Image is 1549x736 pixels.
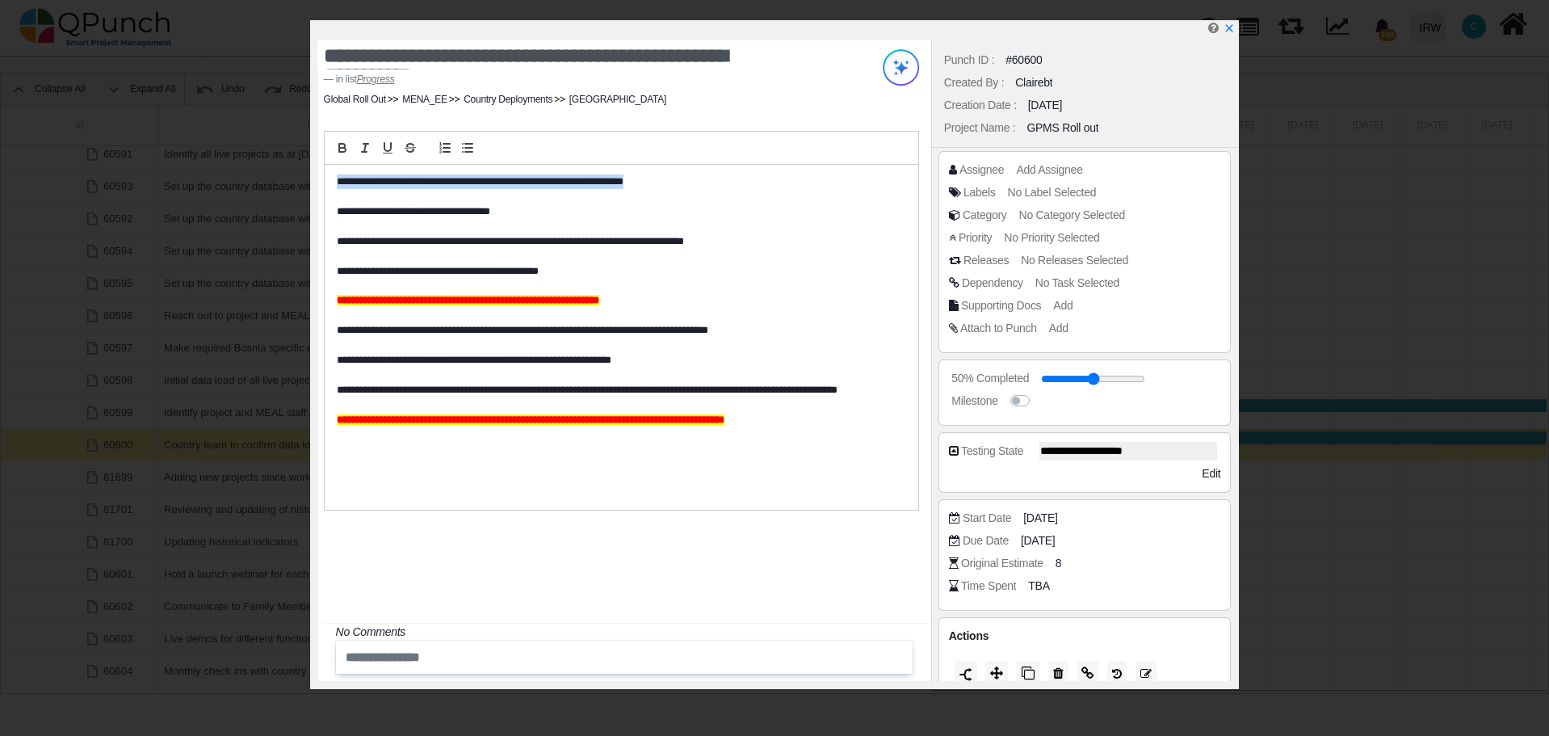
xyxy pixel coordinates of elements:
[963,510,1011,527] div: Start Date
[1028,578,1049,595] span: TBA
[1077,661,1098,687] button: Copy Link
[336,625,405,638] i: No Comments
[1049,322,1068,334] span: Add
[883,49,919,86] img: Try writing with AI
[1107,661,1127,687] button: History
[357,74,395,85] u: Progress
[1021,532,1055,549] span: [DATE]
[324,92,386,107] li: Global Roll Out
[1028,97,1062,114] div: [DATE]
[959,229,992,246] div: Priority
[1026,120,1098,137] div: GPMS Roll out
[961,555,1043,572] div: Original Estimate
[386,92,447,107] li: MENA_EE
[1136,661,1157,687] button: Edit
[985,661,1008,687] button: Move
[960,320,1037,337] div: Attach to Punch
[959,668,972,681] img: split.9d50320.png
[944,97,1017,114] div: Creation Date :
[447,92,553,107] li: Country Deployments
[1004,231,1099,244] span: No Priority Selected
[961,578,1016,595] div: Time Spent
[944,74,1004,91] div: Created By :
[955,661,977,687] button: Split
[1008,186,1097,199] span: No Label Selected
[1019,208,1125,221] span: No Category Selected
[963,532,1009,549] div: Due Date
[1016,163,1082,176] span: Add Assignee
[959,162,1004,179] div: Assignee
[963,184,996,201] div: Labels
[1048,661,1068,687] button: Delete
[944,120,1016,137] div: Project Name :
[962,275,1023,292] div: Dependency
[963,207,1007,224] div: Category
[357,74,395,85] cite: Source Title
[951,393,997,410] div: Milestone
[1017,661,1039,687] button: Copy
[552,92,666,107] li: [GEOGRAPHIC_DATA]
[1053,299,1073,312] span: Add
[324,72,816,86] footer: in list
[1021,254,1128,267] span: No Releases Selected
[949,629,989,642] span: Actions
[963,252,1009,269] div: Releases
[961,443,1023,460] div: Testing State
[961,297,1041,314] div: Supporting Docs
[951,370,1029,387] div: 50% Completed
[1015,74,1052,91] div: Clairebt
[1035,276,1119,289] span: No Task Selected
[1023,510,1057,527] span: [DATE]
[1056,555,1062,572] span: 8
[1202,467,1220,480] span: Edit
